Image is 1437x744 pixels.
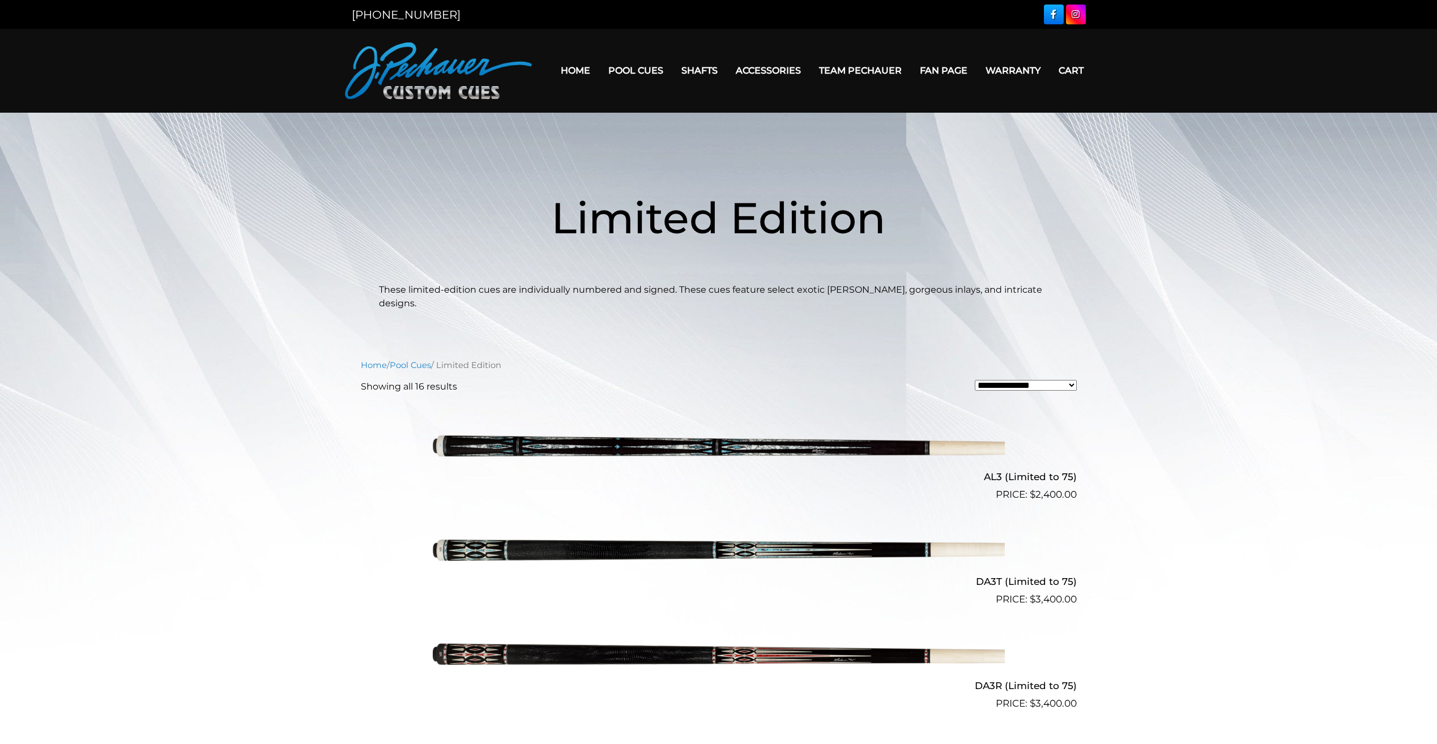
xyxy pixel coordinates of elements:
span: $ [1030,593,1035,605]
a: Pool Cues [599,56,672,85]
h2: DA3R (Limited to 75) [361,675,1077,696]
bdi: 3,400.00 [1030,698,1077,709]
span: Limited Edition [551,191,886,244]
img: DA3R (Limited to 75) [433,612,1005,707]
a: Cart [1050,56,1093,85]
a: Home [361,360,387,370]
select: Shop order [975,380,1077,391]
a: Shafts [672,56,727,85]
a: AL3 (Limited to 75) $2,400.00 [361,403,1077,502]
a: [PHONE_NUMBER] [352,8,460,22]
p: These limited-edition cues are individually numbered and signed. These cues feature select exotic... [379,283,1059,310]
nav: Breadcrumb [361,359,1077,371]
a: Accessories [727,56,810,85]
a: DA3T (Limited to 75) $3,400.00 [361,507,1077,606]
bdi: 3,400.00 [1030,593,1077,605]
img: AL3 (Limited to 75) [433,403,1005,498]
p: Showing all 16 results [361,380,457,394]
a: Fan Page [911,56,977,85]
img: Pechauer Custom Cues [345,42,532,99]
bdi: 2,400.00 [1030,489,1077,500]
h2: DA3T (Limited to 75) [361,571,1077,592]
span: $ [1030,489,1035,500]
img: DA3T (Limited to 75) [433,507,1005,602]
a: Pool Cues [390,360,431,370]
h2: AL3 (Limited to 75) [361,467,1077,488]
a: Warranty [977,56,1050,85]
a: Home [552,56,599,85]
a: DA3R (Limited to 75) $3,400.00 [361,612,1077,711]
a: Team Pechauer [810,56,911,85]
span: $ [1030,698,1035,709]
